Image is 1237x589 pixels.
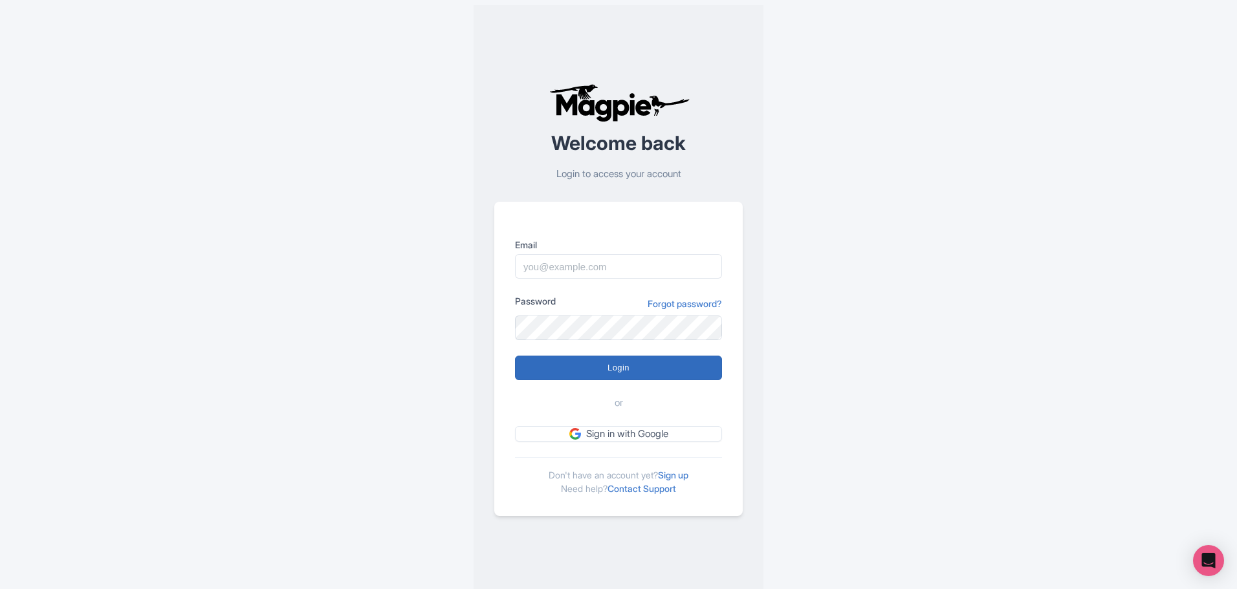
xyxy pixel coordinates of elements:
[494,133,743,154] h2: Welcome back
[648,297,722,310] a: Forgot password?
[515,294,556,308] label: Password
[615,396,623,411] span: or
[494,167,743,182] p: Login to access your account
[515,457,722,495] div: Don't have an account yet? Need help?
[515,238,722,252] label: Email
[515,356,722,380] input: Login
[546,83,692,122] img: logo-ab69f6fb50320c5b225c76a69d11143b.png
[569,428,581,440] img: google.svg
[515,426,722,442] a: Sign in with Google
[608,483,676,494] a: Contact Support
[1193,545,1224,576] div: Open Intercom Messenger
[658,469,688,480] a: Sign up
[515,254,722,279] input: you@example.com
